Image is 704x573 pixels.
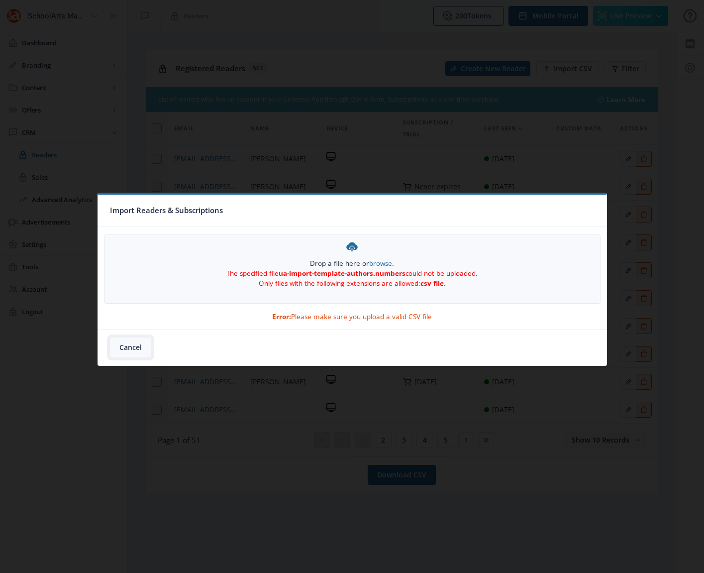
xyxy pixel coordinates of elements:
[226,240,478,288] div: Drop a file here or .
[420,279,444,288] b: csv file
[272,312,291,321] b: Error:
[226,268,478,288] div: The specified file could not be uploaded. Only files with the following extensions are allowed: .
[98,195,606,227] nb-card-header: Import Readers & Subscriptions
[98,312,606,322] div: Please make sure you upload a valid CSV file
[110,338,151,357] button: Cancel
[279,269,405,278] b: ua-import-template-authors.numbers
